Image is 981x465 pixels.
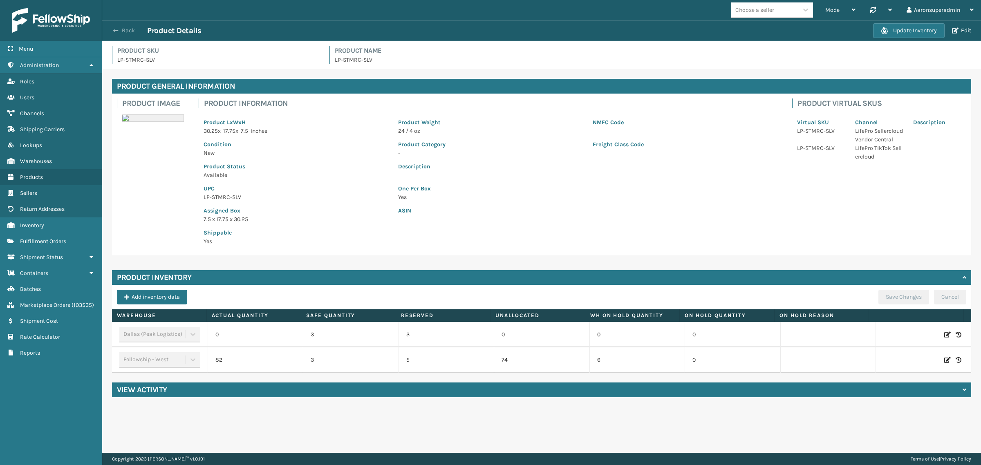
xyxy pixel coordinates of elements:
td: 0 [494,322,589,347]
p: Virtual SKU [797,118,845,127]
button: Back [110,27,147,34]
p: Condition [204,140,388,149]
a: Privacy Policy [940,456,971,462]
img: 51104088640_40f294f443_o-scaled-700x700.jpg [122,114,184,122]
h4: View Activity [117,385,167,395]
span: Warehouses [20,158,52,165]
label: Warehouse [117,312,202,319]
p: Yes [204,237,388,246]
button: Add inventory data [117,290,187,304]
span: Menu [19,45,33,52]
p: Product Weight [398,118,583,127]
label: Unallocated [495,312,580,319]
h4: Product Information [204,98,782,108]
span: 30.25 x [204,127,221,134]
span: Batches [20,286,41,293]
span: Channels [20,110,44,117]
span: Roles [20,78,34,85]
p: Product Status [204,162,388,171]
i: Inventory History [956,331,961,339]
span: Mode [825,7,840,13]
td: 82 [208,347,303,373]
span: 7.5 [241,127,248,134]
h4: Product SKU [117,46,320,56]
span: Shipment Cost [20,317,58,324]
td: 3 [303,347,399,373]
span: Reports [20,349,40,356]
span: Shipment Status [20,254,63,261]
p: NMFC Code [593,118,777,127]
p: - [398,149,583,157]
span: Administration [20,62,59,69]
div: Choose a seller [735,6,774,14]
label: On Hold Reason [779,312,864,319]
p: 7.5 x 17.75 x 30.25 [204,215,388,224]
h4: Product Image [122,98,189,108]
p: Channel [855,118,903,127]
span: Sellers [20,190,37,197]
button: Cancel [934,290,966,304]
td: 0 [208,322,303,347]
p: Copyright 2023 [PERSON_NAME]™ v 1.0.191 [112,453,205,465]
td: 3 [303,322,399,347]
span: 24 / 4 oz [398,127,420,134]
p: One Per Box [398,184,777,193]
p: Freight Class Code [593,140,777,149]
button: Save Changes [878,290,929,304]
span: ( 103535 ) [72,302,94,309]
p: 3 [406,331,487,339]
p: ASIN [398,206,777,215]
img: logo [12,8,90,33]
p: New [204,149,388,157]
button: Edit [950,27,974,34]
span: Marketplace Orders [20,302,70,309]
label: Reserved [401,312,486,319]
p: LifePro Sellercloud Vendor Central [855,127,903,144]
p: Description [398,162,777,171]
td: 0 [589,322,685,347]
span: Inventory [20,222,44,229]
i: Edit [944,331,951,339]
p: LifePro TikTok Sellercloud [855,144,903,161]
p: UPC [204,184,388,193]
p: Product LxWxH [204,118,388,127]
p: LP-STMRC-SLV [204,193,388,201]
p: LP-STMRC-SLV [117,56,320,64]
div: | [911,453,971,465]
span: Lookups [20,142,42,149]
td: 74 [494,347,589,373]
label: WH On hold quantity [590,312,675,319]
span: Fulfillment Orders [20,238,66,245]
p: Product Category [398,140,583,149]
h4: Product Virtual SKUs [797,98,966,108]
p: Description [913,118,961,127]
p: LP-STMRC-SLV [797,144,845,152]
label: Safe Quantity [306,312,391,319]
i: Edit [944,356,951,364]
h4: Product Name [335,46,972,56]
i: Inventory History [956,356,961,364]
td: 0 [685,347,780,373]
span: Containers [20,270,48,277]
p: 5 [406,356,487,364]
p: LP-STMRC-SLV [797,127,845,135]
h3: Product Details [147,26,202,36]
label: Actual Quantity [212,312,296,319]
h4: Product Inventory [117,273,192,282]
button: Update Inventory [873,23,945,38]
span: Return Addresses [20,206,65,212]
p: Assigned Box [204,206,388,215]
p: LP-STMRC-SLV [335,56,972,64]
span: Users [20,94,34,101]
p: Available [204,171,388,179]
span: 17.75 x [223,127,238,134]
h4: Product General Information [112,79,971,94]
span: Products [20,174,43,181]
td: 6 [589,347,685,373]
span: Rate Calculator [20,333,60,340]
label: On Hold Quantity [685,312,769,319]
p: Yes [398,193,777,201]
td: 0 [685,322,780,347]
a: Terms of Use [911,456,939,462]
span: Inches [251,127,267,134]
